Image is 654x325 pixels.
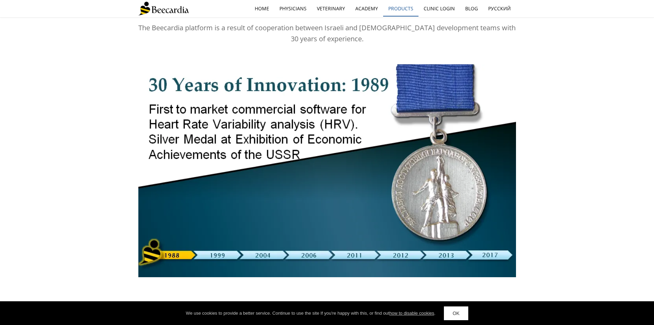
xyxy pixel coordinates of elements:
a: home [250,1,274,17]
a: how to disable cookies [389,311,434,316]
a: Clinic Login [418,1,460,17]
div: We use cookies to provide a better service. Continue to use the site If you're happy with this, o... [186,310,435,317]
a: Academy [350,1,383,17]
a: Blog [460,1,483,17]
a: Veterinary [312,1,350,17]
a: OK [444,306,468,320]
img: Beecardia [138,2,189,15]
a: Products [383,1,418,17]
a: Physicians [274,1,312,17]
a: Русский [483,1,516,17]
span: The Beecardia platform is a result of cooperation between Israeli and [DEMOGRAPHIC_DATA] developm... [138,23,516,43]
